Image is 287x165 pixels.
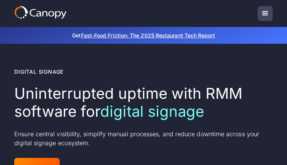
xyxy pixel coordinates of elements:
div: menu [258,6,273,21]
h1: Uninterrupted uptime with RMM software for [14,85,273,120]
p: Get [14,31,273,39]
div: Digital Signage [14,68,63,76]
p: Ensure central visibility, simplify manual processes, and reduce downtime across your digital sig... [14,129,273,147]
a: Fast-Food Friction: The 2025 Restaurant Tech Report [81,32,215,39]
span: digital signage [100,102,204,120]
